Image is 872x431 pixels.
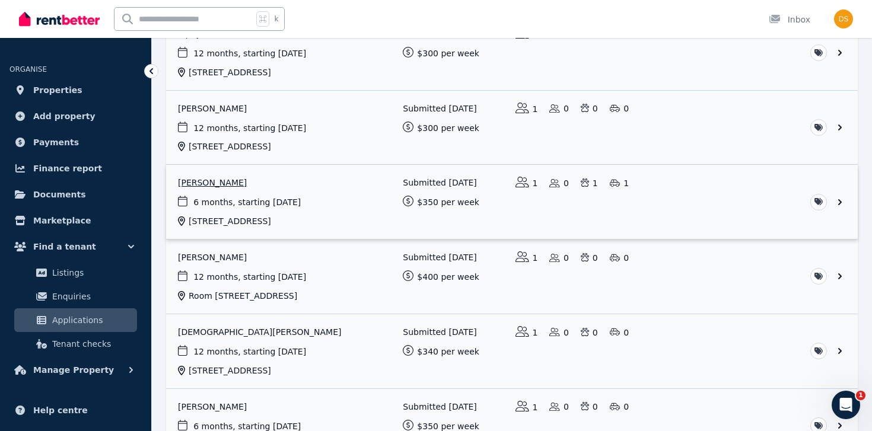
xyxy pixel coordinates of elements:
span: 1 [856,391,865,400]
a: Listings [14,261,137,285]
a: Marketplace [9,209,142,232]
span: Finance report [33,161,102,175]
div: Inbox [769,14,810,25]
a: Add property [9,104,142,128]
span: Add property [33,109,96,123]
span: Payments [33,135,79,149]
span: Manage Property [33,363,114,377]
button: Find a tenant [9,235,142,258]
a: Tenant checks [14,332,137,356]
a: Payments [9,130,142,154]
img: RentBetter [19,10,100,28]
a: View application: Hayden Alchin [166,91,858,165]
a: Properties [9,78,142,102]
span: Marketplace [33,213,91,228]
span: Help centre [33,403,88,417]
a: Finance report [9,157,142,180]
span: ORGANISE [9,65,47,74]
a: View application: Neridah McRae [166,165,858,239]
a: Applications [14,308,137,332]
span: Applications [52,313,132,327]
img: Don Siyambalapitiya [834,9,853,28]
a: Help centre [9,398,142,422]
button: Manage Property [9,358,142,382]
span: Documents [33,187,86,202]
span: Tenant checks [52,337,132,351]
span: k [274,14,278,24]
a: Enquiries [14,285,137,308]
iframe: Intercom live chat [832,391,860,419]
span: Listings [52,266,132,280]
a: View application: Rafael Koziol [166,240,858,314]
span: Find a tenant [33,240,96,254]
a: View application: Eiphyoe Lu [166,16,858,90]
a: Documents [9,183,142,206]
a: View application: Vaishnavi Chauhan [166,314,858,388]
span: Enquiries [52,289,132,304]
span: Properties [33,83,82,97]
